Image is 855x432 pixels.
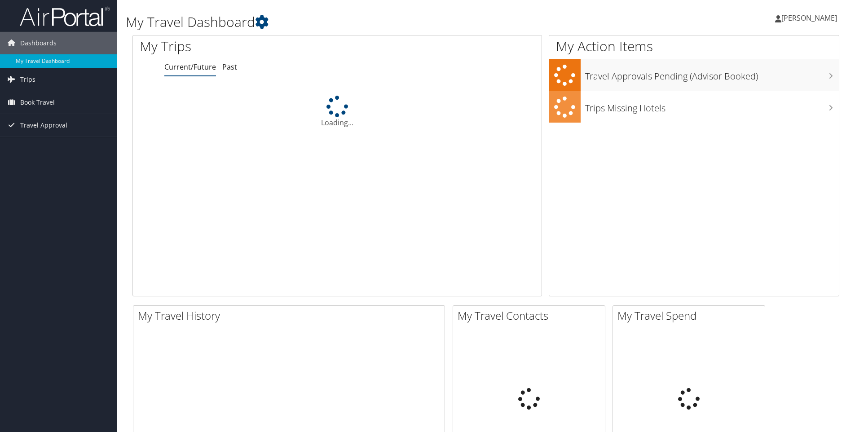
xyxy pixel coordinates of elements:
h1: My Travel Dashboard [126,13,606,31]
span: Trips [20,68,35,91]
span: Travel Approval [20,114,67,137]
a: Current/Future [164,62,216,72]
a: Travel Approvals Pending (Advisor Booked) [549,59,839,91]
h2: My Travel Contacts [458,308,605,323]
a: Past [222,62,237,72]
div: Loading... [133,96,542,128]
a: Trips Missing Hotels [549,91,839,123]
h2: My Travel History [138,308,445,323]
h2: My Travel Spend [617,308,765,323]
a: [PERSON_NAME] [775,4,846,31]
span: Book Travel [20,91,55,114]
h1: My Trips [140,37,365,56]
h3: Travel Approvals Pending (Advisor Booked) [585,66,839,83]
span: Dashboards [20,32,57,54]
img: airportal-logo.png [20,6,110,27]
span: [PERSON_NAME] [781,13,837,23]
h3: Trips Missing Hotels [585,97,839,115]
h1: My Action Items [549,37,839,56]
